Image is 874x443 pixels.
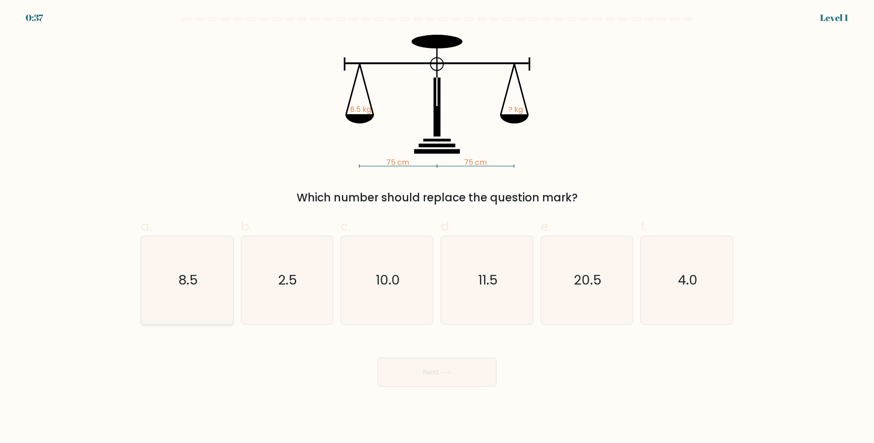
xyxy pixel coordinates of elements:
[26,11,43,25] div: 0:37
[378,358,496,387] button: Next
[278,271,298,290] text: 2.5
[820,11,848,25] div: Level 1
[241,217,252,235] span: b.
[478,271,498,290] text: 11.5
[640,217,647,235] span: f.
[178,271,198,290] text: 8.5
[376,271,400,290] text: 10.0
[350,104,371,115] tspan: 8.5 kg
[146,190,728,206] div: Which number should replace the question mark?
[508,104,523,115] tspan: ? kg
[678,271,698,290] text: 4.0
[574,271,602,290] text: 20.5
[464,157,487,168] tspan: 75 cm
[541,217,551,235] span: e.
[386,157,409,168] tspan: 75 cm
[441,217,452,235] span: d.
[341,217,351,235] span: c.
[141,217,152,235] span: a.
